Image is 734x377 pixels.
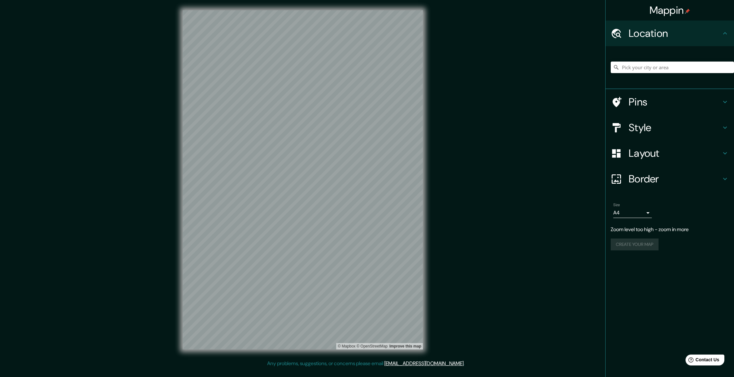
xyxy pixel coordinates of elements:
div: Location [606,21,734,46]
div: Border [606,166,734,192]
h4: Pins [629,96,721,108]
input: Pick your city or area [611,62,734,73]
iframe: Help widget launcher [677,352,727,370]
div: Layout [606,140,734,166]
div: . [465,360,466,367]
canvas: Map [183,10,423,349]
h4: Mappin [650,4,690,17]
h4: Location [629,27,721,40]
h4: Style [629,121,721,134]
h4: Border [629,172,721,185]
label: Size [613,202,620,208]
a: [EMAIL_ADDRESS][DOMAIN_NAME] [384,360,464,367]
div: Style [606,115,734,140]
img: pin-icon.png [685,9,690,14]
div: . [466,360,467,367]
a: Mapbox [338,344,355,348]
a: OpenStreetMap [356,344,388,348]
div: A4 [613,208,652,218]
p: Any problems, suggestions, or concerns please email . [267,360,465,367]
div: Pins [606,89,734,115]
p: Zoom level too high - zoom in more [611,226,729,233]
h4: Layout [629,147,721,160]
a: Map feedback [389,344,421,348]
